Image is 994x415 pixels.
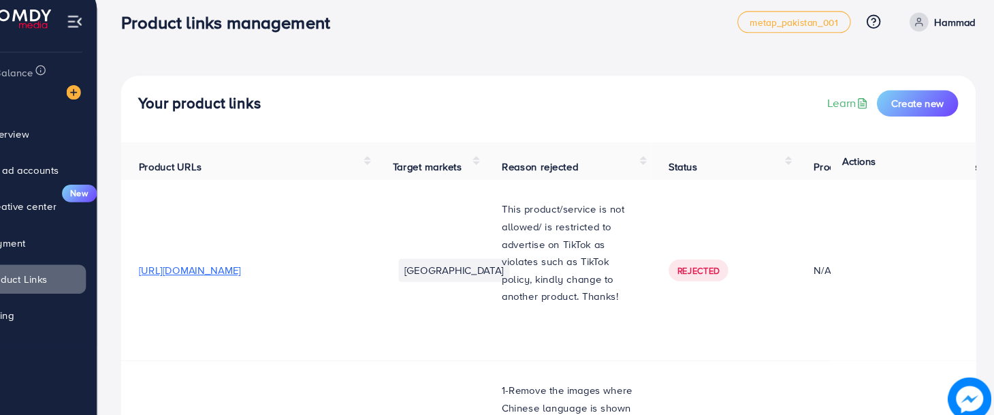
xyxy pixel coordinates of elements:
[44,132,84,146] span: Overview
[946,367,987,408] img: image
[10,296,138,323] a: Billing
[905,25,972,43] a: Hammad
[14,19,106,40] img: logo
[10,159,138,187] a: My ad accounts
[933,26,972,42] p: Hammad
[684,163,711,176] span: Status
[10,228,138,255] a: Payment
[120,26,135,42] img: menu
[692,262,732,273] span: Rejected
[833,102,874,118] a: Learn
[10,125,138,153] a: Overview
[116,187,148,203] span: New
[760,30,844,39] span: metap_pakistan_001
[528,163,599,176] span: Reason rejected
[847,158,879,172] span: Actions
[187,163,246,176] span: Product URLs
[10,194,138,221] a: Creative centerNew
[426,163,490,176] span: Target markets
[880,98,956,123] button: Create new
[120,93,133,107] img: image
[820,163,880,176] span: Product video
[893,104,942,117] span: Create new
[44,234,82,248] span: Payment
[44,166,113,180] span: My ad accounts
[10,262,138,289] a: Product Links
[431,256,535,278] li: [GEOGRAPHIC_DATA]
[44,268,102,282] span: Product Links
[44,200,110,214] span: Creative center
[187,102,302,119] h4: Your product links
[15,75,89,89] span: Ecomdy Balance
[820,260,916,274] div: N/A
[44,303,71,316] span: Billing
[15,89,39,109] span: $38
[187,260,283,274] span: [URL][DOMAIN_NAME]
[749,24,855,44] a: metap_pakistan_001
[171,25,378,44] h3: Product links management
[528,203,643,298] span: This product/service is not allowed/ is restricted to advertise on TikTok as violates such as Tik...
